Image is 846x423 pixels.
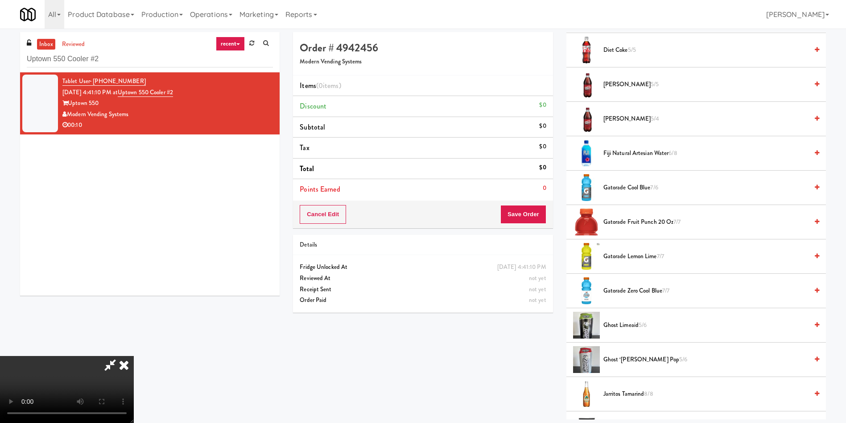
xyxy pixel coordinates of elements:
[20,7,36,22] img: Micromart
[500,205,546,224] button: Save Order
[651,114,659,123] span: 5/4
[600,285,819,297] div: Gatorade Zero Cool Blue7/7
[600,148,819,159] div: Fiji Natural Artesian Water6/8
[300,205,346,224] button: Cancel Edit
[603,251,808,262] span: Gatorade Lemon Lime
[529,274,546,282] span: not yet
[679,355,687,364] span: 5/6
[529,285,546,293] span: not yet
[300,239,546,251] div: Details
[603,320,808,331] span: Ghost Limeaid
[600,251,819,262] div: Gatorade Lemon Lime7/7
[539,121,546,132] div: $0
[657,252,664,260] span: 7/7
[300,284,546,295] div: Receipt Sent
[62,77,146,86] a: Tablet User· [PHONE_NUMBER]
[90,77,146,85] span: · [PHONE_NUMBER]
[600,389,819,400] div: Jarritos Tamarind8/8
[600,45,819,56] div: Diet Coke5/5
[60,39,87,50] a: reviewed
[529,296,546,304] span: not yet
[628,46,636,54] span: 5/5
[300,295,546,306] div: Order Paid
[118,88,173,97] a: Uptown 550 Cooler #2
[300,273,546,284] div: Reviewed At
[600,354,819,365] div: Ghost ‘[PERSON_NAME] Pop5/6
[300,59,546,65] h5: Modern Vending Systems
[27,51,273,67] input: Search vision orders
[600,113,819,125] div: [PERSON_NAME]5/4
[600,79,819,90] div: [PERSON_NAME]5/5
[62,98,273,109] div: Uptown 550
[316,80,341,91] span: (0 )
[497,262,546,273] div: [DATE] 4:41:10 PM
[300,101,326,111] span: Discount
[62,109,273,120] div: Modern Vending Systems
[20,72,280,134] li: Tablet User· [PHONE_NUMBER][DATE] 4:41:10 PM atUptown 550 Cooler #2Uptown 550Modern Vending Syste...
[323,80,339,91] ng-pluralize: items
[603,285,808,297] span: Gatorade Zero Cool Blue
[300,122,325,132] span: Subtotal
[603,182,808,193] span: Gatorade Cool Blue
[62,88,118,96] span: [DATE] 4:41:10 PM at
[603,148,808,159] span: Fiji Natural Artesian Water
[300,262,546,273] div: Fridge Unlocked At
[603,113,808,125] span: [PERSON_NAME]
[539,100,546,111] div: $0
[603,79,808,90] span: [PERSON_NAME]
[539,141,546,152] div: $0
[603,354,808,365] span: Ghost ‘[PERSON_NAME] Pop
[216,37,245,51] a: recent
[543,183,546,194] div: 0
[650,183,658,192] span: 7/6
[300,42,546,54] h4: Order # 4942456
[300,80,341,91] span: Items
[539,162,546,173] div: $0
[603,45,808,56] span: Diet Coke
[603,389,808,400] span: Jarritos Tamarind
[644,389,653,398] span: 8/8
[62,120,273,131] div: 00:10
[662,286,669,295] span: 7/7
[300,142,309,153] span: Tax
[639,321,647,329] span: 5/6
[600,320,819,331] div: Ghost Limeaid5/6
[669,149,677,157] span: 6/8
[603,217,808,228] span: Gatorade Fruit Punch 20 oz
[37,39,55,50] a: inbox
[300,163,314,174] span: Total
[300,184,340,194] span: Points Earned
[600,182,819,193] div: Gatorade Cool Blue7/6
[600,217,819,228] div: Gatorade Fruit Punch 20 oz7/7
[673,218,681,226] span: 7/7
[651,80,659,88] span: 5/5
